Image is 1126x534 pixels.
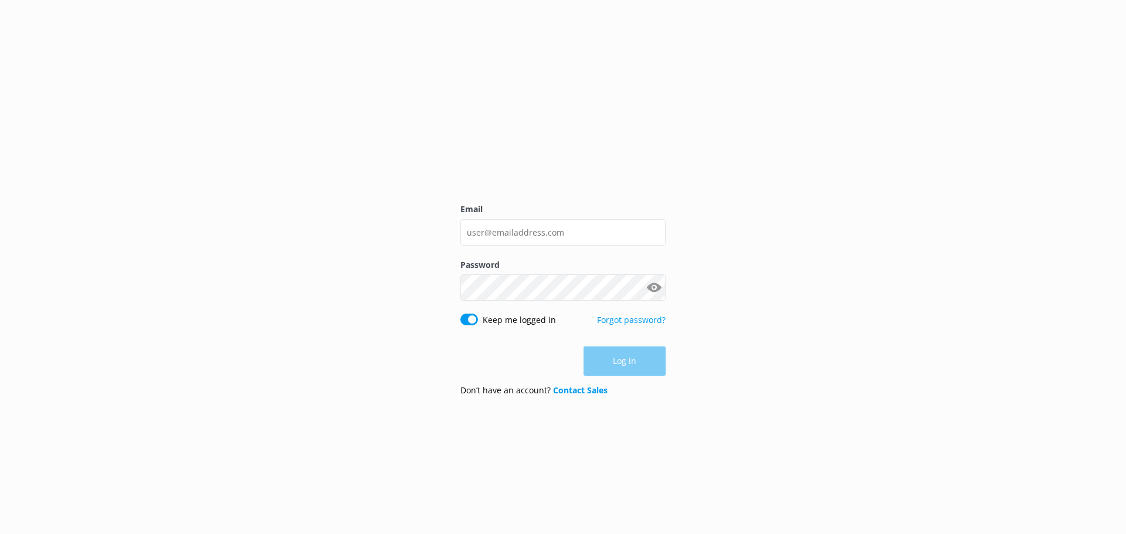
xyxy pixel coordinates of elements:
button: Show password [642,276,666,300]
label: Email [460,203,666,216]
p: Don’t have an account? [460,384,608,397]
a: Forgot password? [597,314,666,325]
label: Password [460,259,666,271]
a: Contact Sales [553,385,608,396]
input: user@emailaddress.com [460,219,666,246]
label: Keep me logged in [483,314,556,326]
